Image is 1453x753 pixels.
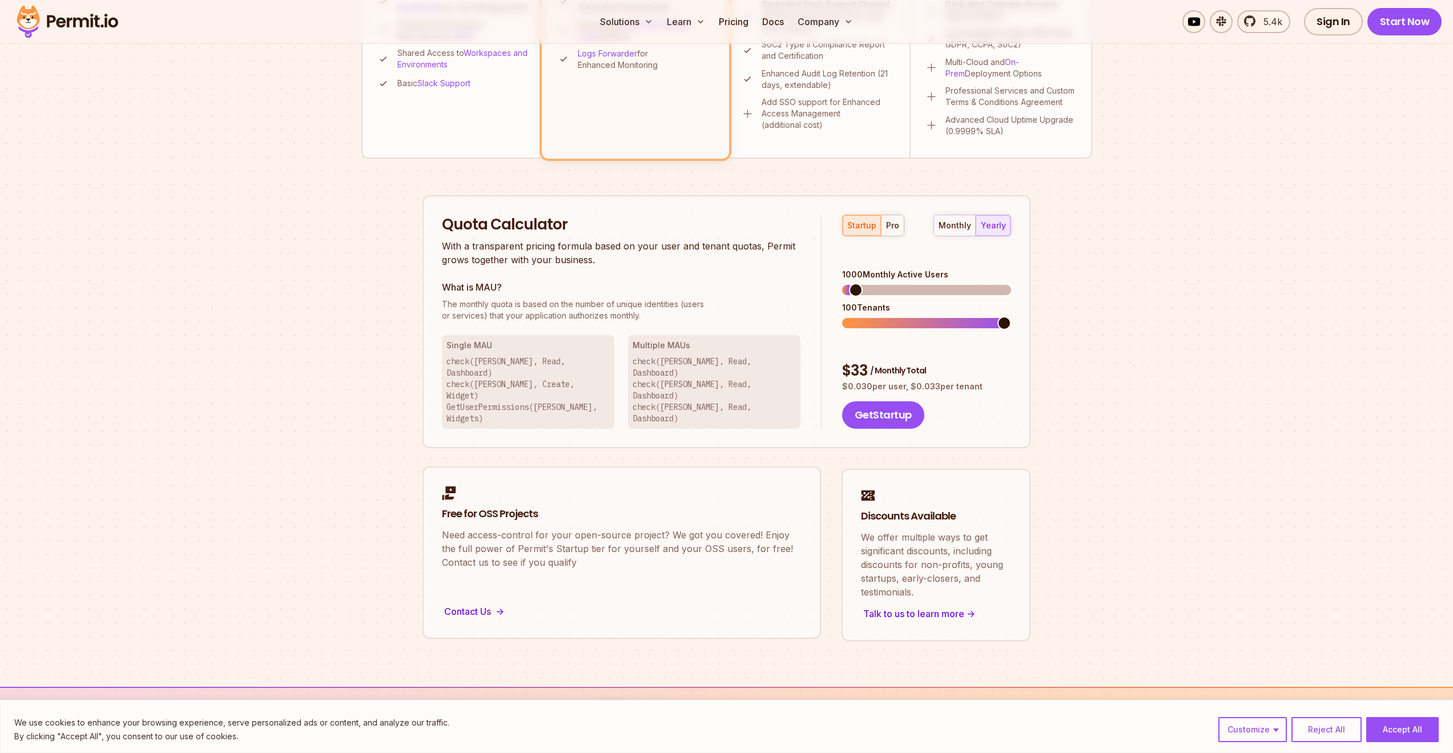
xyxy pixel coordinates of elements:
button: Customize [1218,717,1287,742]
span: / Monthly Total [870,365,926,376]
button: Solutions [595,10,658,33]
div: Contact Us [442,603,802,619]
h3: What is MAU? [442,280,800,294]
button: Company [793,10,858,33]
img: Permit logo [11,2,123,41]
a: Pricing [714,10,753,33]
button: Accept All [1366,717,1439,742]
p: With a transparent pricing formula based on your user and tenant quotas, Permit grows together wi... [442,239,800,267]
p: Need access-control for your open-source project? We got you covered! Enjoy the full power of Per... [442,528,802,569]
p: check([PERSON_NAME], Read, Dashboard) check([PERSON_NAME], Create, Widget) GetUserPermissions([PE... [446,356,610,424]
div: 100 Tenants [842,302,1011,313]
a: Logs Forwarder [578,49,637,58]
div: monthly [939,220,971,231]
p: Enhanced Audit Log Retention (21 days, extendable) [762,68,896,91]
p: We offer multiple ways to get significant discounts, including discounts for non-profits, young s... [861,530,1011,599]
a: On-Prem [945,57,1019,78]
p: SoC2 Type II Compliance Report and Certification [762,39,896,62]
h3: Multiple MAUs [633,340,796,351]
p: Advanced Cloud Uptime Upgrade (0.9999% SLA) [945,114,1077,137]
a: Slack Support [417,78,470,88]
a: Free for OSS ProjectsNeed access-control for your open-source project? We got you covered! Enjoy ... [422,466,821,639]
span: The monthly quota is based on the number of unique identities (users [442,299,800,310]
p: Professional Services and Custom Terms & Conditions Agreement [945,85,1077,108]
p: Multi-Cloud and Deployment Options [945,57,1077,79]
div: Talk to us to learn more [861,606,1011,622]
span: -> [967,607,975,621]
button: Learn [662,10,710,33]
p: check([PERSON_NAME], Read, Dashboard) check([PERSON_NAME], Read, Dashboard) check([PERSON_NAME], ... [633,356,796,424]
p: We use cookies to enhance your browsing experience, serve personalized ads or content, and analyz... [14,716,449,730]
button: Reject All [1291,717,1362,742]
p: By clicking "Accept All", you consent to our use of cookies. [14,730,449,743]
p: Add SSO support for Enhanced Access Management (additional cost) [762,96,896,131]
span: -> [496,605,504,618]
span: 5.4k [1257,15,1282,29]
p: for Enhanced Monitoring [578,48,714,71]
p: or services) that your application authorizes monthly. [442,299,800,321]
p: Basic [397,78,470,89]
a: 5.4k [1237,10,1290,33]
a: Sign In [1304,8,1363,35]
a: Start Now [1367,8,1442,35]
h2: Free for OSS Projects [442,507,802,521]
a: Discounts AvailableWe offer multiple ways to get significant discounts, including discounts for n... [842,469,1031,641]
p: Shared Access to [397,47,530,70]
h2: Quota Calculator [442,215,800,235]
p: $ 0.030 per user, $ 0.033 per tenant [842,381,1011,392]
div: $ 33 [842,361,1011,381]
a: Docs [758,10,788,33]
div: pro [886,220,899,231]
h2: Discounts Available [861,509,1011,524]
h3: Single MAU [446,340,610,351]
button: GetStartup [842,401,924,429]
div: 1000 Monthly Active Users [842,269,1011,280]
